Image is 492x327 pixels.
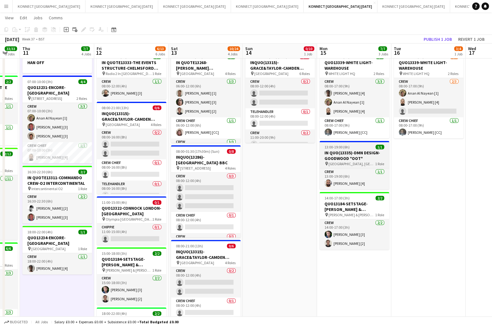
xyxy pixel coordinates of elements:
[22,166,92,223] div: 16:30-22:30 (6h)2/2IN QUOTE13311-COMMANDO CREW-O2 INTERCONTINENTAL Intercontinental O21 RoleCrew2...
[454,52,462,56] div: 1 Job
[31,96,62,101] span: [STREET_ADDRESS]
[180,71,214,76] span: [GEOGRAPHIC_DATA]
[225,260,236,265] span: 4 Roles
[22,235,92,246] h3: QUO13234-ENCORE-[GEOGRAPHIC_DATA]
[106,268,152,273] span: [PERSON_NAME] & [PERSON_NAME], [STREET_ADDRESS][DATE]
[31,246,66,251] span: [GEOGRAPHIC_DATA]
[27,170,53,174] span: 16:30-22:30 (6h)
[97,111,166,122] h3: INQUO(13315)-GRACE&TAYLOR-CAMDEN MUSIC FESTIVAL
[394,78,463,117] app-card-role: Crew2/308:00-17:00 (9h)Anan Al Nayean [1][PERSON_NAME] [4]
[231,0,304,12] button: KONNECT [GEOGRAPHIC_DATA] [DATE]
[97,196,166,245] app-job-card: 11:00-15:00 (4h)0/1QUO13322-CONNOCK LONDON-[GEOGRAPHIC_DATA] Olympia [GEOGRAPHIC_DATA]1 RoleCHIPP...
[22,85,92,96] h3: QUO13231-ENCORE-[GEOGRAPHIC_DATA]
[2,263,13,268] span: 2 Roles
[320,46,328,51] span: Mon
[375,145,384,149] span: 1/1
[97,78,166,99] app-card-role: Crew1/108:00-12:00 (4h)[PERSON_NAME] [3]
[96,49,102,56] span: 12
[5,52,17,56] div: 5 Jobs
[152,217,161,222] span: 1 Role
[21,49,30,56] span: 11
[324,145,350,149] span: 13:00-19:00 (6h)
[27,230,53,234] span: 18:00-22:00 (4h)
[375,196,384,200] span: 2/2
[393,49,401,56] span: 16
[158,0,231,12] button: KONNECT [GEOGRAPHIC_DATA] [DATE]
[375,213,384,217] span: 1 Role
[171,267,241,297] app-card-role: Crew0/208:00-12:00 (4h)
[106,217,152,222] span: Olympia [GEOGRAPHIC_DATA]
[97,51,166,99] app-job-card: 08:00-12:00 (4h)1/1IN QUOTE13333-THE EVENTS STRUCTURE-CHELMSFORD *OOT* Radio 2 In [GEOGRAPHIC_DAT...
[155,52,165,56] div: 6 Jobs
[54,320,178,324] div: Salary £0.00 + Expenses £0.00 + Subsistence £0.00 =
[2,14,16,22] a: View
[245,46,253,51] span: Sun
[31,186,63,191] span: Intercontinental O2
[171,78,241,117] app-card-role: Crew3/306:00-12:00 (6h)[PERSON_NAME] [1][PERSON_NAME] [3][PERSON_NAME] [2]
[320,192,389,250] div: 14:00-17:00 (3h)2/2QUO13184-SETSTAGE-[PERSON_NAME] & [PERSON_NAME] [PERSON_NAME] & [PERSON_NAME],...
[78,79,87,84] span: 4/4
[102,311,127,316] span: 18:00-22:00 (4h)
[171,138,241,178] app-card-role: Crew3/3
[394,117,463,138] app-card-role: Crew Chief1/108:00-17:00 (9h)[PERSON_NAME] [CC]
[171,297,241,319] app-card-role: Crew Chief0/108:00-12:00 (4h)
[394,51,463,138] app-job-card: 08:00-17:00 (9h)3/4QUO13339-WHITE LIGHT- WAREHOUSE WHITE LIGHT HQ2 RolesCrew2/308:00-17:00 (9h)An...
[78,230,87,234] span: 1/1
[304,46,314,51] span: 0/10
[245,78,315,108] app-card-role: Crew0/208:00-12:00 (4h)
[320,141,389,189] app-job-card: 13:00-19:00 (6h)1/1IN QUO(13335)-DMN DESIGN-GOODWOOD *OOT* [GEOGRAPHIC_DATA], [GEOGRAPHIC_DATA], ...
[31,14,45,22] a: Jobs
[33,15,43,21] span: Jobs
[394,46,401,51] span: Tue
[245,51,315,143] app-job-card: 08:00-02:00 (18h) (Mon)0/10INQUO(13315)-GRACE&TAYLOR-CAMDEN MUSIC FESTIVAL [GEOGRAPHIC_DATA]6 Rol...
[153,251,161,256] span: 2/2
[304,0,377,12] button: KONNECT [GEOGRAPHIC_DATA] [DATE]
[102,251,127,256] span: 15:00-18:00 (3h)
[448,71,458,76] span: 2 Roles
[228,46,240,51] span: 10/24
[421,35,454,43] button: Publish 1 job
[320,78,389,117] app-card-role: Crew3/308:00-17:00 (9h)[PERSON_NAME] [4]Anan Al Nayean [1][PERSON_NAME] [4]
[106,122,140,127] span: [GEOGRAPHIC_DATA]
[153,105,161,110] span: 0/6
[97,247,166,305] app-job-card: 15:00-18:00 (3h)2/2QUO13184-SETSTAGE-[PERSON_NAME] & [PERSON_NAME] [PERSON_NAME] & [PERSON_NAME],...
[304,52,314,56] div: 1 Job
[106,71,152,76] span: Radio 2 In [GEOGRAPHIC_DATA], [GEOGRAPHIC_DATA], [GEOGRAPHIC_DATA]. CM2 8FS.
[17,14,30,22] a: Edit
[49,15,63,21] span: Comms
[97,275,166,305] app-card-role: Crew2/215:00-18:00 (3h)[PERSON_NAME] [3][PERSON_NAME] [2]
[22,103,92,142] app-card-role: Crew3/307:00-10:00 (3h)Anan Al Nayean [1][PERSON_NAME] [3][PERSON_NAME] [3]
[22,76,92,163] app-job-card: 07:00-10:00 (3h)4/4QUO13231-ENCORE-[GEOGRAPHIC_DATA] [STREET_ADDRESS]2 RolesCrew3/307:00-10:00 (3...
[153,311,161,316] span: 2/2
[180,260,214,265] span: [GEOGRAPHIC_DATA]
[102,200,127,205] span: 11:00-15:00 (4h)
[5,15,14,21] span: View
[454,46,463,51] span: 3/4
[320,51,389,138] app-job-card: 08:00-17:00 (9h)4/4QUO13339-WHITE LIGHT- WAREHOUSE WHITE LIGHT HQ2 RolesCrew3/308:00-17:00 (9h)[P...
[78,170,87,174] span: 2/2
[329,71,355,76] span: WHITE LIGHT HQ
[180,166,211,171] span: [STREET_ADDRESS]
[171,212,241,233] app-card-role: Crew Chief0/108:00-12:00 (4h)
[171,46,178,51] span: Sat
[456,35,487,43] button: Revert 1 job
[22,51,92,73] app-job-card: HAN OFF
[4,246,13,251] span: 6/6
[374,71,384,76] span: 2 Roles
[320,60,389,71] h3: QUO13339-WHITE LIGHT- WAREHOUSE
[39,37,45,41] div: BST
[97,256,166,268] h3: QUO13184-SETSTAGE-[PERSON_NAME] & [PERSON_NAME]
[171,117,241,138] app-card-role: Crew Chief1/106:00-12:00 (6h)[PERSON_NAME] [CC]
[171,51,241,143] div: 06:00-22:00 (16h)8/8IN QUOTE13268-[PERSON_NAME][GEOGRAPHIC_DATA] [GEOGRAPHIC_DATA]4 RolesCrew3/30...
[176,149,219,154] span: 08:00-01:30 (17h30m) (Sun)
[5,36,19,42] div: [DATE]
[394,60,463,71] h3: QUO13339-WHITE LIGHT- WAREHOUSE
[245,129,315,160] app-card-role: Crew0/211:00-20:00 (9h)
[0,152,13,156] span: 12/12
[225,71,236,76] span: 4 Roles
[3,319,29,325] button: Budgeted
